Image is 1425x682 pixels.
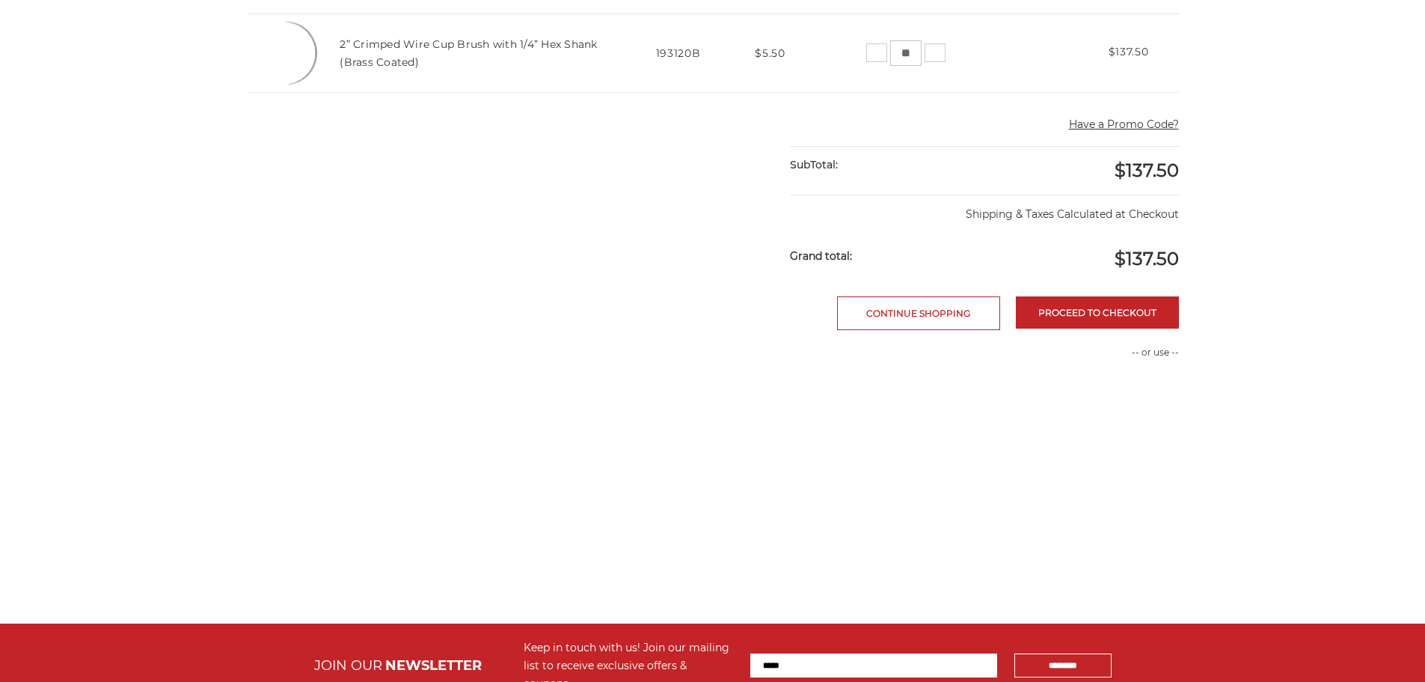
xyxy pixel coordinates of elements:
a: 2” Crimped Wire Cup Brush with 1/4” Hex Shank (Brass Coated) [340,37,597,69]
span: $137.50 [1115,159,1179,181]
button: Have a Promo Code? [1069,117,1179,133]
span: $137.50 [1115,248,1179,270]
img: 2" brass crimped wire cup brush with 1/4" hex shank [247,14,325,92]
span: NEWSLETTER [385,657,482,674]
span: JOIN OUR [314,657,382,674]
div: SubTotal: [790,147,984,183]
span: 193120B [656,46,701,60]
a: Continue Shopping [837,296,1000,330]
p: Shipping & Taxes Calculated at Checkout [790,195,1178,222]
span: $5.50 [755,46,785,60]
a: Proceed to checkout [1016,296,1179,329]
strong: Grand total: [790,249,852,263]
p: -- or use -- [992,346,1179,359]
strong: $137.50 [1109,45,1149,58]
input: 2” Crimped Wire Cup Brush with 1/4” Hex Shank (Brass Coated) Quantity: [890,40,922,66]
